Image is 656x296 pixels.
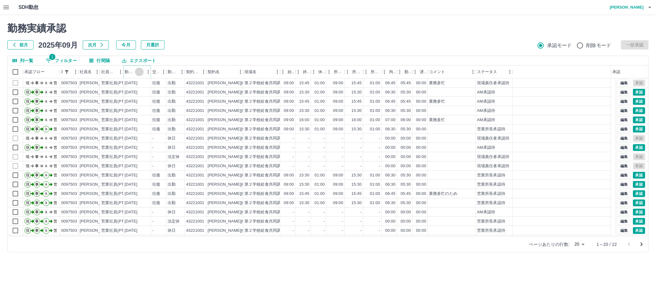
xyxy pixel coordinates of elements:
div: 00:00 [416,108,426,114]
div: [PERSON_NAME][GEOGRAPHIC_DATA] [208,145,284,151]
div: - [308,154,309,160]
button: フィルター表示 [41,56,82,65]
text: 事 [35,81,39,85]
button: メニュー [236,67,245,77]
span: 1 [49,54,55,60]
div: 業務多忙 [429,80,445,86]
button: 編集 [618,163,630,169]
button: メニュー [177,67,187,77]
text: Ａ [44,109,48,113]
div: [PERSON_NAME][GEOGRAPHIC_DATA] [208,108,284,114]
div: 営業社員(PT契約) [101,154,133,160]
button: 承認 [633,218,645,225]
div: AM承認待 [477,145,495,151]
div: 往復 [152,80,160,86]
div: 契約コード [185,65,206,78]
text: Ａ [44,136,48,140]
div: 出勤 [168,117,176,123]
button: メニュー [144,67,153,77]
div: 勤務区分 [166,65,185,78]
div: 現場名 [245,65,256,78]
div: 0097503 [61,99,77,105]
button: 編集 [618,107,630,114]
text: 営 [54,99,57,104]
text: 事 [35,127,39,131]
div: 所定開始 [326,65,345,78]
div: 20 [572,240,587,249]
div: 15:30 [352,89,362,95]
div: [PERSON_NAME] [80,145,113,151]
div: 承認フロー [23,65,60,78]
div: 出勤 [168,126,176,132]
button: 編集 [618,80,630,86]
div: 休憩 [311,65,326,78]
div: 営業社員(PT契約) [101,136,133,141]
div: 00:00 [385,145,396,151]
div: [PERSON_NAME][GEOGRAPHIC_DATA] [208,136,284,141]
div: 09:00 [333,117,343,123]
div: 09:00 [333,108,343,114]
div: 06:00 [401,117,411,123]
button: 今月 [116,40,136,49]
button: 承認 [633,199,645,206]
text: 現 [26,145,30,150]
div: 05:45 [401,99,411,105]
div: [DATE] [125,126,137,132]
div: 現場名 [243,65,280,78]
button: 前月 [7,40,34,49]
button: フィルター表示 [62,68,71,76]
div: 43221001 [186,145,204,151]
text: 営 [54,127,57,131]
button: 承認 [633,144,645,151]
div: 勤務日 [125,65,135,78]
div: 00:00 [385,136,396,141]
div: 00:00 [416,136,426,141]
div: [DATE] [125,99,137,105]
div: AM承認待 [477,99,495,105]
div: - [152,154,153,160]
div: - [293,154,294,160]
div: 15:30 [299,89,309,95]
h2: 勤務実績承認 [7,22,649,34]
button: メニュー [505,67,515,77]
div: 契約コード [186,65,199,78]
div: - [379,136,380,141]
div: 拘束 [389,65,396,78]
div: 営業社員(PT契約) [101,117,133,123]
div: [DATE] [125,136,137,141]
div: - [324,136,325,141]
text: 事 [35,90,39,94]
text: 事 [35,118,39,122]
div: - [152,136,153,141]
div: 契約名 [206,65,243,78]
div: 社員区分 [101,65,116,78]
div: 06:45 [385,99,396,105]
div: 01:00 [315,108,325,114]
div: [DATE] [125,117,137,123]
div: 05:30 [401,108,411,114]
div: - [152,145,153,151]
button: 次月 [83,40,109,49]
div: [PERSON_NAME] [80,89,113,95]
div: 営業社員(PT契約) [101,80,133,86]
button: 編集 [618,227,630,234]
div: 承認 [611,65,643,78]
div: AM承認待 [477,117,495,123]
div: [DATE] [125,89,137,95]
div: 所定休憩 [371,65,380,78]
div: [PERSON_NAME] [80,108,113,114]
div: 出勤 [168,99,176,105]
div: 0097503 [61,108,77,114]
div: [PERSON_NAME][GEOGRAPHIC_DATA] [208,154,284,160]
div: 43221001 [186,108,204,114]
div: 01:00 [315,80,325,86]
text: Ａ [44,81,48,85]
div: [PERSON_NAME] [80,154,113,160]
div: 第２学校給食共同調理場 [245,108,289,114]
div: 15:30 [299,108,309,114]
div: 勤務日 [123,65,151,78]
button: 承認 [633,89,645,96]
div: 交通費 [152,65,159,78]
div: 出勤 [168,80,176,86]
div: 07:00 [385,117,396,123]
